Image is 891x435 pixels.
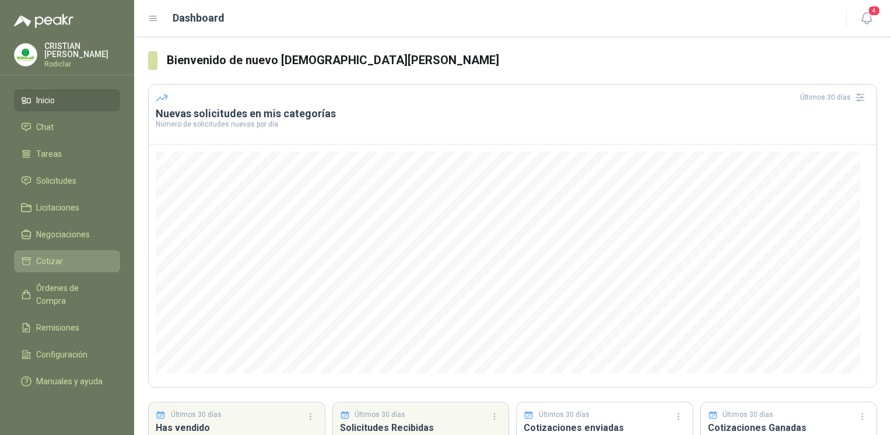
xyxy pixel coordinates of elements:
[36,148,62,160] span: Tareas
[14,223,120,245] a: Negociaciones
[868,5,881,16] span: 4
[156,121,869,128] p: Número de solicitudes nuevas por día
[36,201,79,214] span: Licitaciones
[36,121,54,134] span: Chat
[36,94,55,107] span: Inicio
[14,89,120,111] a: Inicio
[156,107,869,121] h3: Nuevas solicitudes en mis categorías
[15,44,37,66] img: Company Logo
[44,42,120,58] p: CRISTIAN [PERSON_NAME]
[156,420,318,435] h3: Has vendido
[856,8,877,29] button: 4
[44,61,120,68] p: Rodiclar
[167,51,877,69] h3: Bienvenido de nuevo [DEMOGRAPHIC_DATA][PERSON_NAME]
[14,277,120,312] a: Órdenes de Compra
[14,250,120,272] a: Cotizar
[36,321,79,334] span: Remisiones
[14,197,120,219] a: Licitaciones
[14,343,120,366] a: Configuración
[36,282,109,307] span: Órdenes de Compra
[14,14,73,28] img: Logo peakr
[355,409,405,420] p: Últimos 30 días
[14,116,120,138] a: Chat
[722,409,773,420] p: Últimos 30 días
[36,375,103,388] span: Manuales y ayuda
[14,170,120,192] a: Solicitudes
[36,228,90,241] span: Negociaciones
[14,143,120,165] a: Tareas
[36,348,87,361] span: Configuración
[708,420,870,435] h3: Cotizaciones Ganadas
[340,420,502,435] h3: Solicitudes Recibidas
[539,409,590,420] p: Últimos 30 días
[524,420,686,435] h3: Cotizaciones enviadas
[14,317,120,339] a: Remisiones
[171,409,222,420] p: Últimos 30 días
[36,255,63,268] span: Cotizar
[800,88,869,107] div: Últimos 30 días
[36,174,76,187] span: Solicitudes
[14,370,120,392] a: Manuales y ayuda
[173,10,224,26] h1: Dashboard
